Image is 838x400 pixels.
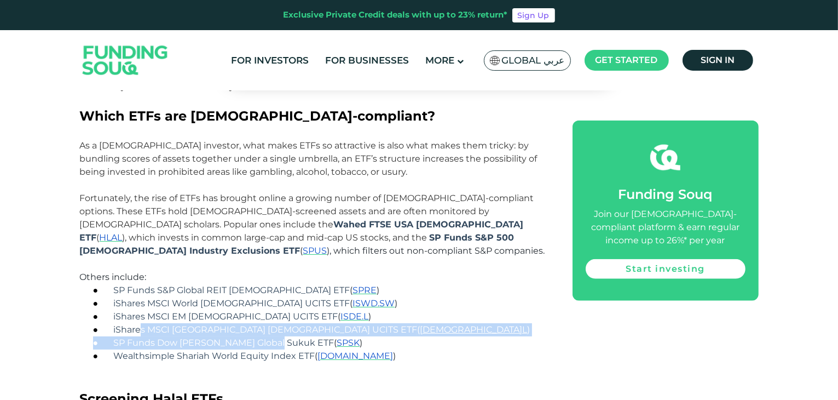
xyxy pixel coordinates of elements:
a: [DEMOGRAPHIC_DATA]L [420,324,527,335]
span: As a [DEMOGRAPHIC_DATA] investor, what makes ETFs so attractive is also what makes them tricky: b... [80,140,538,177]
span: iShares MSCI [GEOGRAPHIC_DATA] [DEMOGRAPHIC_DATA] UCITS ETF [113,324,417,335]
span: Funding Souq [619,186,713,202]
span: ● [93,298,114,308]
a: SPSK [337,338,360,348]
span: ( [300,245,303,256]
a: ISWD.SW [352,298,395,308]
span: ) [527,324,530,335]
span: Funds S&P 500 [DEMOGRAPHIC_DATA] Industry Exclusions ETF [80,232,515,256]
span: Which ETFs are [DEMOGRAPHIC_DATA]-compliant? [80,108,436,124]
span: ● [93,351,114,361]
span: ( [113,311,340,322]
span: In general, ETFs save time and money when compared to picking individual stocks. With an ETF ther... [80,55,546,92]
span: ) [377,285,379,295]
span: ETF [80,232,97,243]
span: Sign in [701,55,735,65]
img: SA Flag [490,56,500,65]
a: Sign in [683,50,753,71]
span: ( [113,351,317,361]
a: [DOMAIN_NAME] [317,351,393,361]
a: ISDE.L [340,311,368,322]
span: ) [360,338,362,348]
a: HLAL [100,232,123,243]
span: ), which filters out non-compliant S&P companies. [327,245,545,256]
div: Exclusive Private Credit deals with up to 23% return* [284,9,508,21]
span: ● [93,285,114,295]
span: Global عربي [502,54,565,67]
a: Sign Up [512,8,555,22]
span: ) [368,311,371,322]
span: ● [93,338,114,348]
span: SP Funds S&P Global REIT [DEMOGRAPHIC_DATA] ETF [113,285,350,295]
img: fsicon [650,142,680,173]
span: ) [395,298,397,308]
span: ) [393,351,396,361]
span: ● [93,324,114,335]
div: Join our [DEMOGRAPHIC_DATA]-compliant platform & earn regular income up to 26%* per year [586,208,745,247]
span: ● [93,311,114,322]
img: Logo [72,33,179,88]
span: SP [430,232,442,243]
span: ( [113,324,420,335]
span: iShares MSCI EM [DEMOGRAPHIC_DATA] UCITS ETF [113,311,338,322]
span: ( [113,298,352,308]
a: For Businesses [322,52,412,70]
span: Get started [596,55,658,65]
span: iShares MSCI World [DEMOGRAPHIC_DATA] UCITS ETF [113,298,350,308]
span: Others include: [80,272,147,282]
a: Start investing [586,259,745,279]
span: ( [113,285,352,295]
span: Fortunately, the rise of ETFs has brought online a growing number of [DEMOGRAPHIC_DATA]-compliant... [80,193,545,256]
span: Wahed FTSE USA [DEMOGRAPHIC_DATA] [334,219,524,230]
span: Wealthsimple Shariah World Equity Index ETF [113,351,315,361]
span: ( [113,338,337,348]
a: For Investors [228,52,311,70]
a: SPUS [303,245,327,256]
span: SP Funds Dow [PERSON_NAME] Global Sukuk ETF [113,338,334,348]
a: SPRE [352,285,377,295]
span: More [425,55,454,66]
